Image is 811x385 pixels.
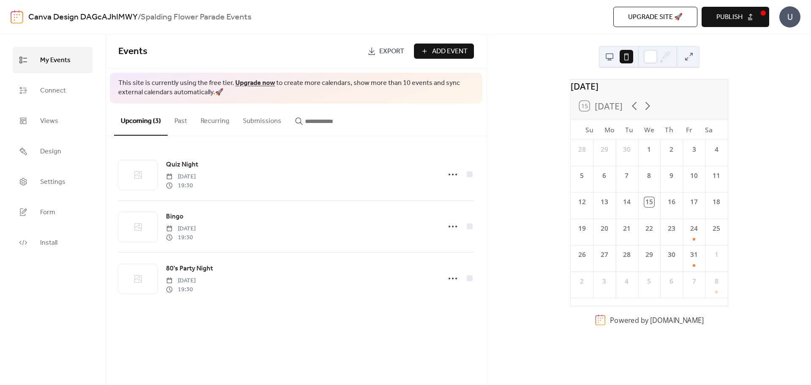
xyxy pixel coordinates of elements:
button: Add Event [414,44,474,59]
div: 30 [667,250,676,259]
span: Upgrade site 🚀 [628,12,683,22]
div: 27 [599,250,609,259]
div: 5 [577,171,586,180]
span: [DATE] [166,172,196,181]
div: Tu [619,120,639,139]
span: Publish [716,12,743,22]
a: Views [13,108,93,134]
div: 5 [644,276,654,286]
img: logo [11,10,23,24]
div: 12 [577,197,586,207]
div: 18 [711,197,721,207]
div: 1 [711,250,721,259]
span: Install [40,236,57,250]
span: [DATE] [166,224,196,233]
div: 1 [644,145,654,154]
span: Quiz Night [166,160,198,170]
div: 2 [667,145,676,154]
a: 80's Party Night [166,263,213,274]
div: 13 [599,197,609,207]
div: Sa [699,120,718,139]
div: 15 [644,197,654,207]
div: 29 [644,250,654,259]
div: 17 [689,197,699,207]
span: [DATE] [166,276,196,285]
div: 8 [711,276,721,286]
span: Settings [40,175,65,189]
b: / [138,9,141,25]
span: Form [40,206,55,219]
div: 20 [599,224,609,233]
div: 22 [644,224,654,233]
span: This site is currently using the free tier. to create more calendars, show more than 10 events an... [118,79,474,98]
a: Install [13,229,93,256]
span: Add Event [432,46,468,57]
div: 2 [577,276,586,286]
div: Powered by [610,315,704,325]
button: Recurring [194,104,236,135]
div: 30 [622,145,631,154]
button: Past [168,104,194,135]
div: 9 [667,171,676,180]
button: Upgrade site 🚀 [613,7,697,27]
span: My Events [40,54,71,67]
div: Mo [599,120,619,139]
div: 6 [599,171,609,180]
a: Connect [13,77,93,104]
div: [DATE] [571,79,728,93]
div: 10 [689,171,699,180]
div: 7 [622,171,631,180]
div: 4 [622,276,631,286]
span: Design [40,145,61,158]
a: Export [361,44,411,59]
a: [DOMAIN_NAME] [650,315,703,325]
div: 26 [577,250,586,259]
button: Publish [702,7,769,27]
a: Quiz Night [166,159,198,170]
div: Th [659,120,679,139]
div: 28 [577,145,586,154]
div: 21 [622,224,631,233]
div: 3 [689,145,699,154]
div: 16 [667,197,676,207]
div: 29 [599,145,609,154]
a: Bingo [166,211,183,222]
button: Submissions [236,104,288,135]
div: 8 [644,171,654,180]
button: Upcoming (3) [114,104,168,136]
div: 3 [599,276,609,286]
span: 19:30 [166,233,196,242]
span: 19:30 [166,181,196,190]
div: 25 [711,224,721,233]
div: We [639,120,659,139]
span: 19:30 [166,285,196,294]
div: 7 [689,276,699,286]
div: Fr [679,120,699,139]
b: Spalding Flower Parade Events [141,9,251,25]
div: 4 [711,145,721,154]
div: 11 [711,171,721,180]
div: 6 [667,276,676,286]
span: Export [379,46,404,57]
a: Canva Design DAGcAJhIMWY [28,9,138,25]
a: Settings [13,169,93,195]
div: 14 [622,197,631,207]
div: 31 [689,250,699,259]
a: Design [13,138,93,164]
a: Form [13,199,93,225]
a: My Events [13,47,93,73]
div: 23 [667,224,676,233]
div: 19 [577,224,586,233]
span: Views [40,115,58,128]
div: U [779,6,800,27]
div: 24 [689,224,699,233]
span: Connect [40,84,66,98]
span: Events [118,42,147,61]
div: Su [579,120,599,139]
a: Upgrade now [235,76,275,90]
div: 28 [622,250,631,259]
